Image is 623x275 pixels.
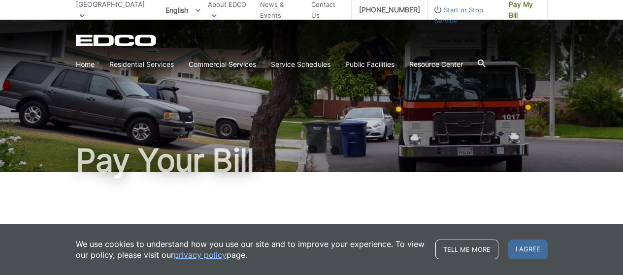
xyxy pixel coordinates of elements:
a: EDCD logo. Return to the homepage. [76,34,158,46]
a: Commercial Services [189,59,256,70]
a: Residential Services [109,59,174,70]
h1: Pay Your Bill [76,145,548,176]
a: Home [76,59,95,70]
p: We use cookies to understand how you use our site and to improve your experience. To view our pol... [76,239,426,260]
a: Resource Center [409,59,463,70]
a: Service Schedules [271,59,330,70]
h1: Pay Your Bill [76,221,548,239]
a: privacy policy [174,249,227,260]
a: Public Facilities [345,59,394,70]
span: English [158,2,208,18]
a: Tell me more [435,240,498,259]
span: I agree [508,240,548,259]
